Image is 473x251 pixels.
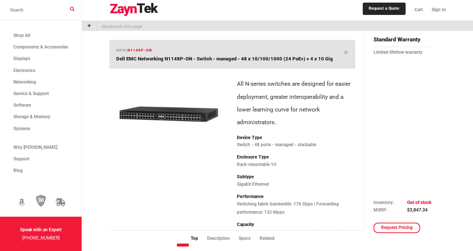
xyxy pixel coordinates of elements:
span: Service & Support [13,91,49,96]
a: Sign In [427,2,446,18]
span: Storage & Memory [13,114,50,119]
img: logo [109,3,159,16]
span: Shop All [13,33,30,38]
h6: mpn: [116,47,152,53]
span: Displays [13,56,30,61]
span: N1148P-ON [127,48,152,52]
span: Dell EMC Networking N1148P-ON - Switch - managed - 48 x 10/100/1000 (24 PoE+) + 4 x 10 Gig [116,56,333,62]
span: Components & Accessories [13,44,68,50]
td: $3,847.34 [407,207,432,214]
span: Out of stock [407,200,432,205]
p: Switching fabric bandwidth: 176 Gbps ¦ Forwarding performance: 132 Mpps [237,200,355,216]
span: Support [13,156,29,161]
li: Top [191,235,207,242]
p: Rack-mountable 1U [237,160,355,169]
span: Networking [13,79,36,85]
img: 30 Day Return Policy [36,195,46,207]
td: Inventory [374,200,407,207]
h4: Standard Warranty [374,35,432,47]
strong: Speak with an Expert [20,227,61,232]
li: Description [207,235,239,242]
span: Blog [13,168,23,173]
td: MSRP [374,207,407,214]
p: Device Type [237,134,355,142]
p: Performance [237,192,355,201]
span: Why [PERSON_NAME] [13,145,57,150]
a: Cart [410,2,427,18]
li: Related [260,235,283,242]
p: All N-series switches are designed for easier deployment, greater interoperability and a lower le... [237,78,355,129]
p: Switch - 48 ports - managed - stackable [237,141,355,149]
span: Cart [415,7,423,12]
p: Subtype [237,173,355,181]
a: [PHONE_NUMBER] [22,235,60,241]
span: Electronics [13,68,35,73]
span: Software [13,103,31,108]
p: Capacity [237,220,355,229]
p: Limited lifetime warranty [374,48,432,56]
p: Bookmark this page [97,21,142,31]
span: Systems [13,126,30,131]
a: Request Pricing [374,223,420,233]
img: N1148P-ON -- Dell EMC Networking N1148P-ON - Switch - managed - 48 x 10/100/1000 (24 PoE+) + 4 x ... [114,73,223,156]
a: Request a Quote [363,3,405,15]
p: Gigabit Ethernet [237,180,355,188]
li: Specs [239,235,260,242]
p: Enclosure Type [237,153,355,161]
